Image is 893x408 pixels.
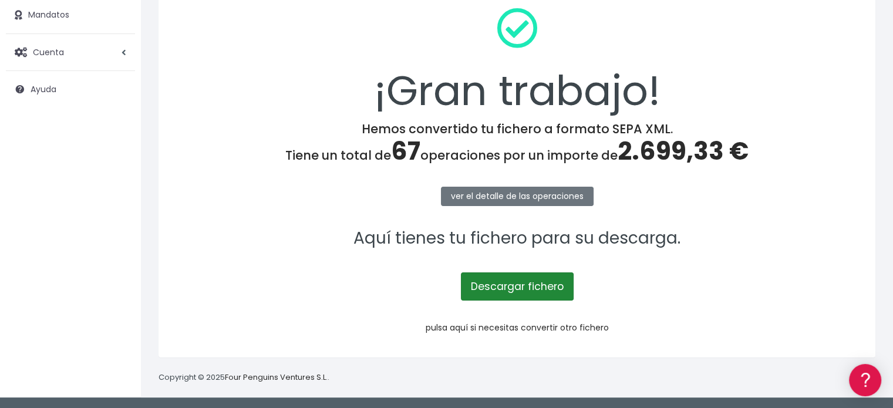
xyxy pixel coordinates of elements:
[12,252,223,270] a: General
[12,185,223,203] a: Videotutoriales
[6,40,135,65] a: Cuenta
[461,272,574,301] a: Descargar fichero
[12,100,223,118] a: Información general
[12,314,223,335] button: Contáctanos
[174,225,860,252] p: Aquí tienes tu fichero para su descarga.
[225,372,328,383] a: Four Penguins Ventures S.L.
[161,338,226,349] a: POWERED BY ENCHANT
[159,372,329,384] p: Copyright © 2025 .
[174,122,860,166] h4: Hemos convertido tu fichero a formato SEPA XML. Tiene un total de operaciones por un importe de
[12,167,223,185] a: Problemas habituales
[6,77,135,102] a: Ayuda
[31,83,56,95] span: Ayuda
[12,130,223,141] div: Convertir ficheros
[12,282,223,293] div: Programadores
[12,149,223,167] a: Formatos
[33,46,64,58] span: Cuenta
[391,134,420,168] span: 67
[426,322,609,333] a: pulsa aquí si necesitas convertir otro fichero
[12,203,223,221] a: Perfiles de empresas
[12,233,223,244] div: Facturación
[6,3,135,28] a: Mandatos
[441,187,594,206] a: ver el detalle de las operaciones
[12,82,223,93] div: Información general
[618,134,749,168] span: 2.699,33 €
[12,300,223,318] a: API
